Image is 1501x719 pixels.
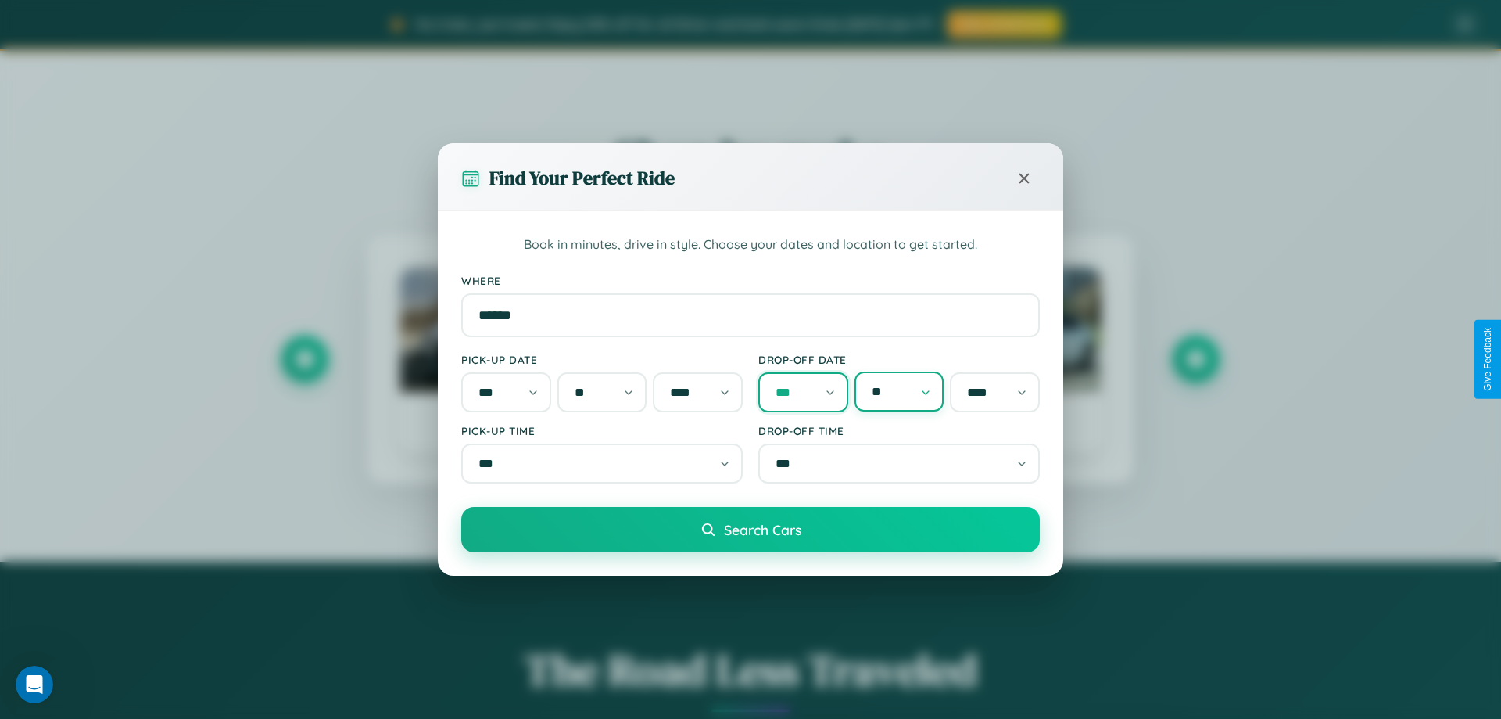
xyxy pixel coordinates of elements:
[724,521,801,538] span: Search Cars
[461,274,1040,287] label: Where
[758,353,1040,366] label: Drop-off Date
[461,507,1040,552] button: Search Cars
[461,235,1040,255] p: Book in minutes, drive in style. Choose your dates and location to get started.
[489,165,675,191] h3: Find Your Perfect Ride
[461,353,743,366] label: Pick-up Date
[758,424,1040,437] label: Drop-off Time
[461,424,743,437] label: Pick-up Time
